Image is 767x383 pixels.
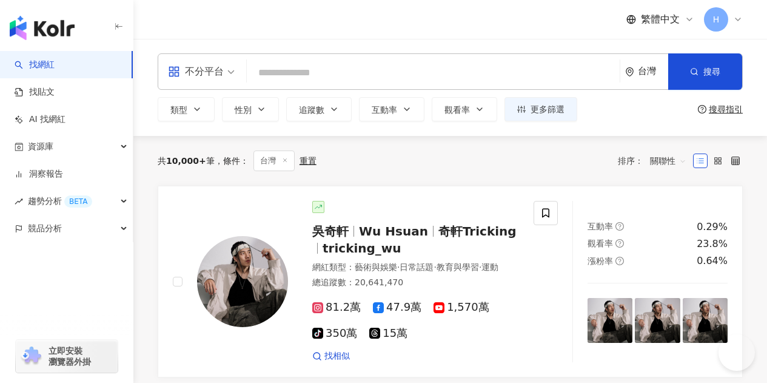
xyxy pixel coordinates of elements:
img: post-image [635,298,680,343]
span: 觀看率 [588,239,613,248]
span: environment [625,67,634,76]
span: · [397,262,400,272]
span: 搜尋 [703,67,720,76]
img: logo [10,16,75,40]
span: 觀看率 [444,105,470,115]
span: 追蹤數 [299,105,324,115]
span: 漲粉率 [588,256,613,266]
span: 日常話題 [400,262,434,272]
span: 資源庫 [28,133,53,160]
span: 趨勢分析 [28,188,92,215]
span: tricking_wu [323,241,401,256]
a: 洞察報告 [15,168,63,180]
span: 81.2萬 [312,301,361,314]
button: 搜尋 [668,53,742,90]
div: 搜尋指引 [709,104,743,114]
span: 互動率 [588,222,613,231]
a: chrome extension立即安裝 瀏覽器外掛 [16,340,118,373]
a: search找網紅 [15,59,55,71]
span: 類型 [170,105,187,115]
span: 吳奇軒 [312,224,349,239]
span: question-circle [615,222,624,231]
div: 網紅類型 ： [312,262,519,274]
span: Wu Hsuan [359,224,428,239]
img: chrome extension [19,347,43,366]
div: 0.64% [697,254,728,268]
span: 運動 [481,262,498,272]
span: 奇軒Tricking [438,224,517,239]
div: 0.29% [697,220,728,234]
span: · [434,262,436,272]
span: 繁體中文 [641,13,680,26]
span: 競品分析 [28,215,62,242]
span: 關聯性 [650,151,686,171]
span: question-circle [615,257,624,265]
div: BETA [64,195,92,208]
div: 共 筆 [158,156,215,166]
a: 找相似 [312,350,350,362]
iframe: Help Scout Beacon - Open [718,334,755,371]
img: KOL Avatar [197,236,288,327]
span: question-circle [698,105,706,114]
span: 更多篩選 [531,104,564,114]
span: · [479,262,481,272]
button: 互動率 [359,97,424,121]
img: post-image [588,298,632,343]
a: 找貼文 [15,86,55,98]
img: post-image [683,298,728,343]
button: 類型 [158,97,215,121]
span: 10,000+ [166,156,206,166]
span: 條件 ： [215,156,249,166]
span: 教育與學習 [437,262,479,272]
span: rise [15,197,23,206]
span: 找相似 [324,350,350,362]
div: 總追蹤數 ： 20,641,470 [312,277,519,289]
span: 性別 [235,105,252,115]
span: 47.9萬 [373,301,421,314]
div: 台灣 [638,66,668,76]
button: 性別 [222,97,279,121]
span: 15萬 [369,327,407,340]
a: KOL Avatar吳奇軒Wu Hsuan奇軒Trickingtricking_wu網紅類型：藝術與娛樂·日常話題·教育與學習·運動總追蹤數：20,641,47081.2萬47.9萬1,570萬... [158,186,743,378]
button: 追蹤數 [286,97,352,121]
button: 更多篩選 [504,97,577,121]
a: AI 找網紅 [15,114,65,126]
div: 重置 [300,156,317,166]
button: 觀看率 [432,97,497,121]
div: 排序： [618,151,693,171]
span: appstore [168,66,180,78]
span: question-circle [615,239,624,248]
span: 350萬 [312,327,357,340]
span: 立即安裝 瀏覽器外掛 [49,345,91,367]
span: 1,570萬 [434,301,489,314]
span: 互動率 [372,105,397,115]
div: 不分平台 [168,62,224,81]
span: H [713,13,720,26]
span: 台灣 [253,151,295,171]
span: 藝術與娛樂 [355,262,397,272]
div: 23.8% [697,237,728,251]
